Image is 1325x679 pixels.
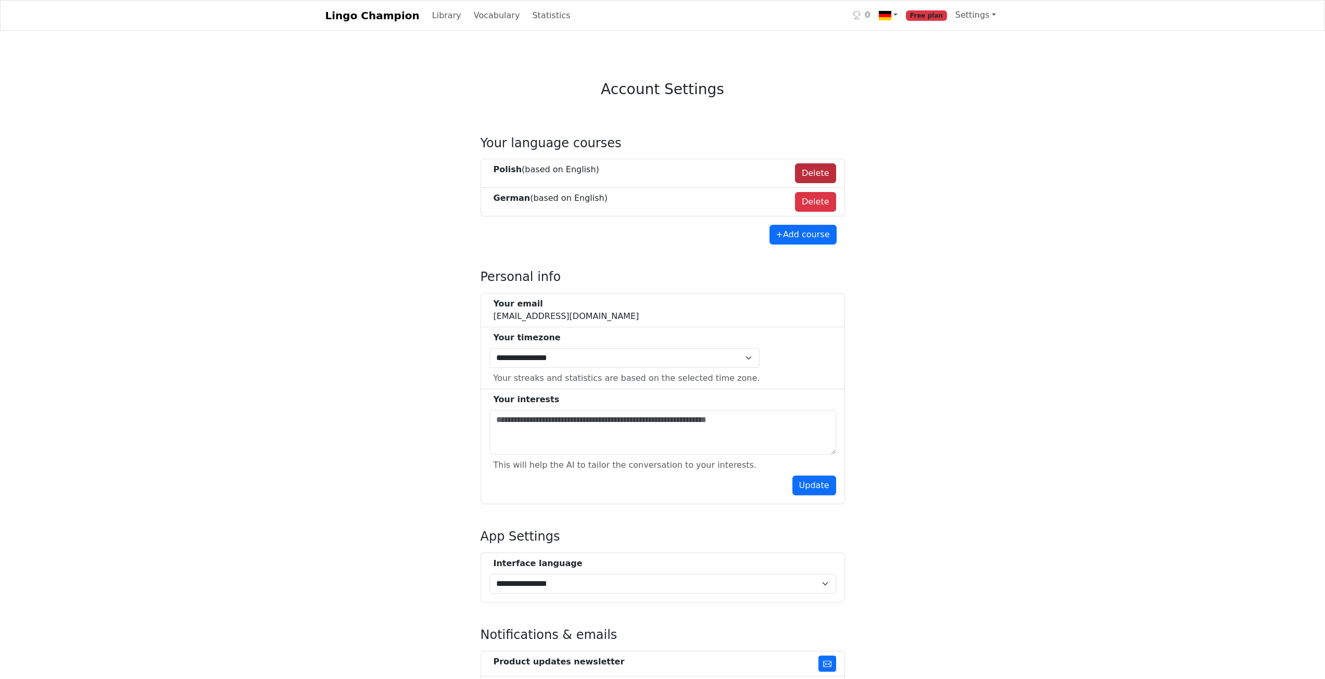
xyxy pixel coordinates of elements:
[489,348,760,368] select: Select Time Zone
[865,9,870,21] span: 0
[906,10,947,21] span: Free plan
[494,164,522,174] strong: Polish
[481,270,845,285] h4: Personal info
[795,192,836,212] button: Delete
[489,574,836,594] select: Select Interface Language
[428,5,465,26] a: Library
[325,5,420,26] a: Lingo Champion
[481,529,845,544] h4: App Settings
[494,393,836,406] div: Your interests
[528,5,574,26] a: Statistics
[849,5,875,26] a: 0
[601,81,724,98] h3: Account Settings
[494,372,760,385] div: Your streaks and statistics are based on the selected time zone.
[494,193,531,203] strong: German
[795,163,836,183] button: Delete
[494,656,625,668] div: Product updates newsletter
[494,331,760,344] div: Your timezone
[494,298,639,310] div: Your email
[951,5,1000,25] a: Settings
[470,5,524,26] a: Vocabulary
[879,9,891,22] img: de.svg
[494,192,608,204] div: (based on English )
[494,459,756,471] div: This will help the AI to tailor the conversation to your interests.
[902,5,951,26] a: Free plan
[481,627,845,643] h4: Notifications & emails
[494,298,639,323] div: [EMAIL_ADDRESS][DOMAIN_NAME]
[792,476,836,495] button: Update
[769,225,837,245] button: +Add course
[494,163,599,176] div: (based on English )
[494,557,836,570] div: Interface language
[481,136,845,151] h4: Your language courses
